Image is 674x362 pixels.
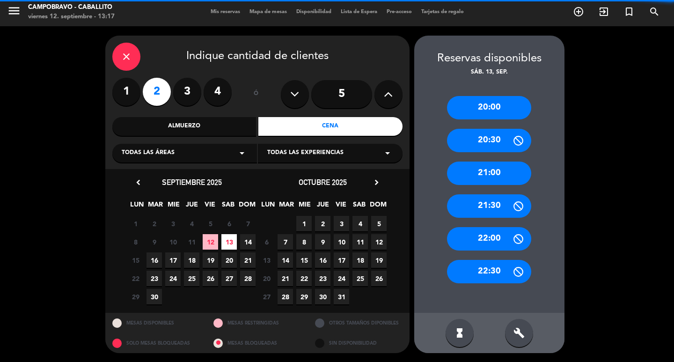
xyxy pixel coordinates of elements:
span: 4 [184,216,199,231]
span: 27 [221,271,237,286]
i: turned_in_not [623,6,635,17]
span: 26 [371,271,387,286]
span: 9 [315,234,330,250]
label: 2 [143,78,171,106]
span: Pre-acceso [382,9,417,15]
span: Mis reservas [206,9,245,15]
span: 21 [278,271,293,286]
div: 20:30 [447,129,531,152]
i: hourglass_full [454,327,465,339]
span: 14 [240,234,256,250]
span: 28 [240,271,256,286]
span: LUN [129,199,145,214]
i: chevron_left [133,177,143,187]
span: 11 [184,234,199,250]
span: 30 [315,289,330,304]
span: JUE [315,199,330,214]
span: 12 [203,234,218,250]
span: LUN [260,199,276,214]
div: 22:00 [447,227,531,251]
span: JUE [184,199,199,214]
span: 18 [184,252,199,268]
div: OTROS TAMAÑOS DIPONIBLES [308,313,410,333]
i: chevron_right [372,177,381,187]
i: close [121,51,132,62]
span: MIE [166,199,181,214]
span: Tarjetas de regalo [417,9,469,15]
div: MESAS DISPONIBLES [105,313,207,333]
span: 3 [334,216,349,231]
span: 2 [147,216,162,231]
span: 5 [203,216,218,231]
span: 7 [240,216,256,231]
span: 9 [147,234,162,250]
span: 7 [278,234,293,250]
span: SAB [352,199,367,214]
label: 4 [204,78,232,106]
span: 31 [334,289,349,304]
div: Almuerzo [112,117,256,136]
span: 10 [165,234,181,250]
span: VIE [202,199,218,214]
span: Todas las experiencias [267,148,344,158]
i: search [649,6,660,17]
span: 27 [259,289,274,304]
div: ó [241,78,271,111]
span: 20 [259,271,274,286]
span: 15 [296,252,312,268]
span: 24 [165,271,181,286]
span: 6 [259,234,274,250]
div: 22:30 [447,260,531,283]
span: 1 [296,216,312,231]
div: SIN DISPONIBILIDAD [308,333,410,353]
span: 11 [352,234,368,250]
span: septiembre 2025 [162,177,222,187]
span: 23 [315,271,330,286]
div: Campobravo - caballito [28,3,115,12]
span: SAB [220,199,236,214]
span: octubre 2025 [299,177,347,187]
span: 16 [315,252,330,268]
i: arrow_drop_down [236,148,248,159]
span: MAR [147,199,163,214]
div: sáb. 13, sep. [414,68,564,77]
div: Cena [258,117,403,136]
div: viernes 12. septiembre - 13:17 [28,12,115,22]
span: 17 [334,252,349,268]
span: 28 [278,289,293,304]
span: 21 [240,252,256,268]
div: 21:00 [447,162,531,185]
i: menu [7,4,21,18]
span: 29 [128,289,143,304]
span: 14 [278,252,293,268]
span: 19 [203,252,218,268]
span: 3 [165,216,181,231]
span: 29 [296,289,312,304]
span: VIE [333,199,349,214]
span: 8 [128,234,143,250]
div: Indique cantidad de clientes [112,43,403,71]
span: Todas las áreas [122,148,175,158]
button: menu [7,4,21,21]
label: 1 [112,78,140,106]
span: 1 [128,216,143,231]
span: 4 [352,216,368,231]
span: 17 [165,252,181,268]
span: 30 [147,289,162,304]
span: 13 [221,234,237,250]
i: exit_to_app [598,6,609,17]
span: 18 [352,252,368,268]
div: MESAS BLOQUEADAS [206,333,308,353]
i: arrow_drop_down [382,148,393,159]
div: SOLO MESAS BLOQUEADAS [105,333,207,353]
span: 19 [371,252,387,268]
span: 13 [259,252,274,268]
span: 22 [128,271,143,286]
div: 21:30 [447,194,531,218]
span: 16 [147,252,162,268]
i: build [513,327,525,339]
span: Disponibilidad [292,9,336,15]
span: DOM [239,199,254,214]
span: 24 [334,271,349,286]
div: 20:00 [447,96,531,119]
